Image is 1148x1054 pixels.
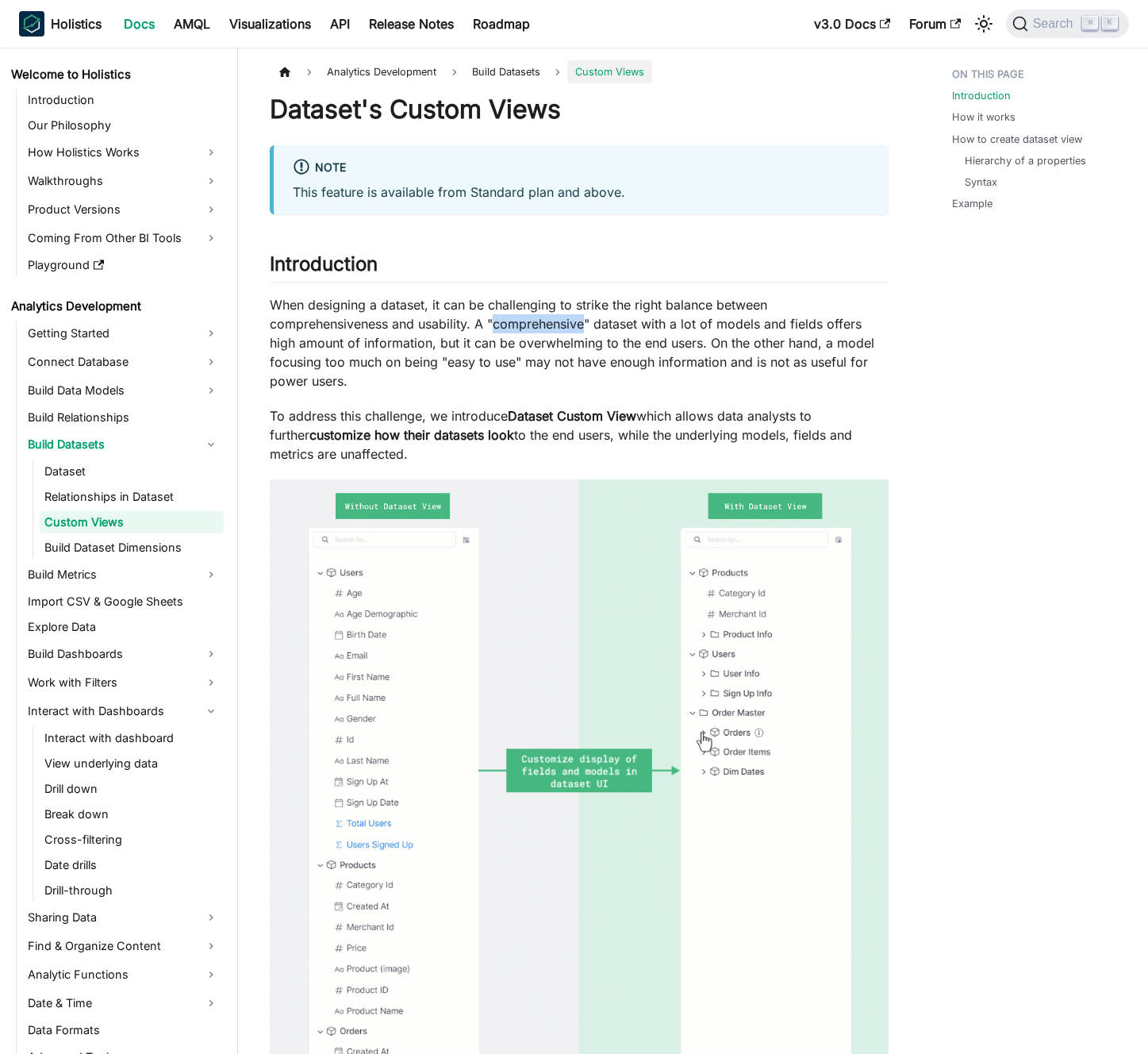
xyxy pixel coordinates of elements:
a: Drill down [40,778,224,800]
span: Analytics Development [319,60,444,83]
a: Work with Filters [23,670,224,695]
span: Custom Views [567,60,652,83]
a: How to create dataset view [952,132,1082,147]
h1: Dataset's Custom Views [270,94,889,125]
a: Build Relationships [23,406,224,429]
a: Visualizations [220,11,321,37]
a: Roadmap [463,11,539,37]
a: Sharing Data [23,905,224,930]
a: Data Formats [23,1019,224,1041]
a: Analytics Development [6,295,224,317]
b: Holistics [51,14,102,33]
a: Forum [900,11,970,37]
a: Connect Database [23,349,224,375]
kbd: K [1102,16,1118,30]
a: How Holistics Works [23,140,224,165]
a: Explore Data [23,616,224,638]
img: Holistics [19,11,44,37]
a: Product Versions [23,197,224,222]
a: How it works [952,110,1016,125]
a: v3.0 Docs [804,11,900,37]
h2: Introduction [270,252,889,283]
span: Build Datasets [464,60,548,83]
kbd: ⌘ [1082,16,1098,30]
p: This feature is available from Standard plan and above. [293,183,870,202]
p: To address this challenge, we introduce which allows data analysts to further to the end users, w... [270,406,889,464]
a: Walkthroughs [23,168,224,194]
a: Example [952,196,993,211]
a: Import CSV & Google Sheets [23,590,224,613]
span: Search [1028,17,1083,31]
a: View underlying data [40,752,224,775]
a: Interact with Dashboards [23,698,224,724]
a: Dataset [40,460,224,483]
a: Home page [270,60,300,83]
a: Find & Organize Content [23,933,224,959]
a: Date drills [40,854,224,876]
a: Drill-through [40,879,224,902]
a: Build Dashboards [23,641,224,667]
a: Custom Views [40,511,224,533]
a: Syntax [965,175,997,190]
a: Getting Started [23,321,224,346]
a: Date & Time [23,991,224,1016]
a: Interact with dashboard [40,727,224,749]
strong: Dataset Custom View [508,408,636,424]
a: Introduction [23,89,224,111]
a: Introduction [952,88,1011,103]
a: Hierarchy of a properties [965,153,1086,168]
a: HolisticsHolistics [19,11,102,37]
a: Docs [114,11,164,37]
a: Welcome to Holistics [6,63,224,86]
a: Playground [23,254,224,276]
a: Relationships in Dataset [40,486,224,508]
button: Switch between dark and light mode (currently light mode) [971,11,996,37]
a: Our Philosophy [23,114,224,137]
a: Coming From Other BI Tools [23,225,224,251]
nav: Breadcrumbs [270,60,889,83]
a: Cross-filtering [40,829,224,851]
a: Analytic Functions [23,962,224,987]
a: Break down [40,803,224,825]
a: API [321,11,359,37]
a: AMQL [164,11,220,37]
button: Search (Command+K) [1006,10,1129,38]
a: Build Dataset Dimensions [40,537,224,559]
strong: customize how their datasets look [309,427,514,443]
a: Build Datasets [23,432,224,457]
a: Build Data Models [23,378,224,403]
a: Release Notes [359,11,463,37]
div: Note [293,158,870,179]
a: Build Metrics [23,562,224,587]
p: When designing a dataset, it can be challenging to strike the right balance between comprehensive... [270,295,889,390]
